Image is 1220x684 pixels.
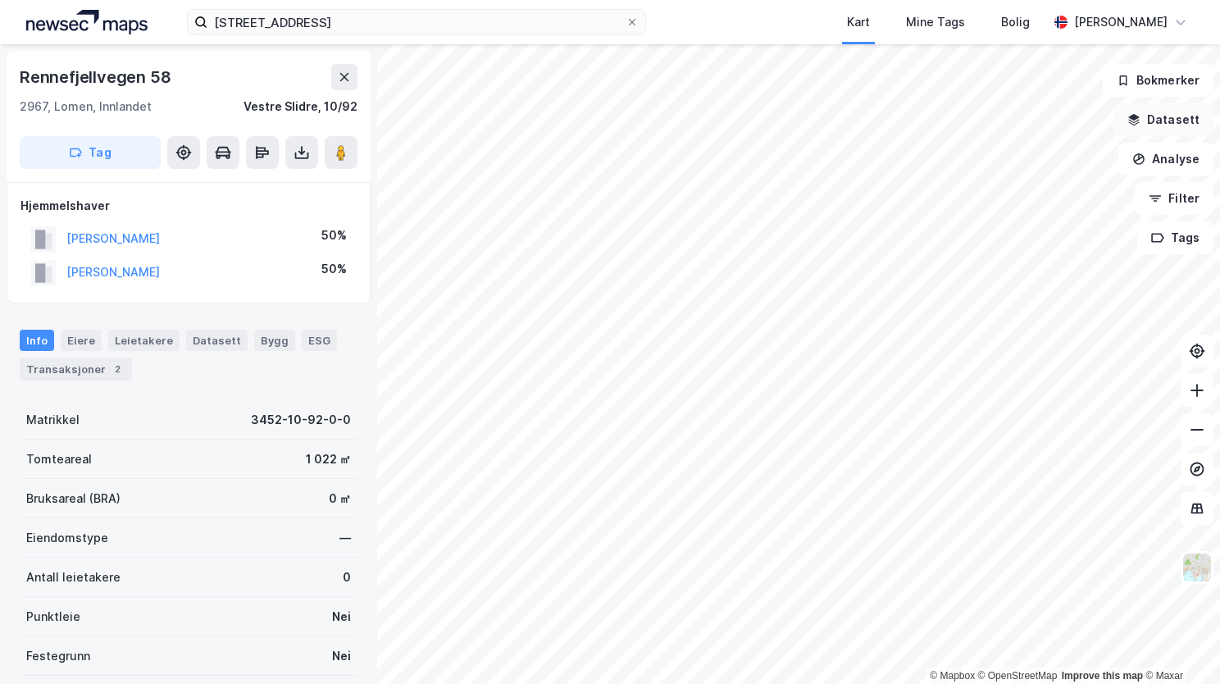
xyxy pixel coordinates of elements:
iframe: Chat Widget [1138,605,1220,684]
button: Bokmerker [1103,64,1213,97]
div: Nei [332,646,351,666]
div: Eiendomstype [26,528,108,548]
input: Søk på adresse, matrikkel, gårdeiere, leietakere eller personer [207,10,626,34]
div: Bygg [254,330,295,351]
div: 0 ㎡ [329,489,351,508]
a: Improve this map [1062,670,1143,682]
div: 0 [343,568,351,587]
div: Punktleie [26,607,80,627]
div: Eiere [61,330,102,351]
div: Kart [847,12,870,32]
button: Datasett [1113,103,1213,136]
button: Tag [20,136,161,169]
div: 3452-10-92-0-0 [251,410,351,430]
div: Hjemmelshaver [20,196,357,216]
div: 50% [321,226,347,245]
button: Filter [1135,182,1213,215]
div: 2967, Lomen, Innlandet [20,97,152,116]
a: Mapbox [930,670,975,682]
div: Rennefjellvegen 58 [20,64,174,90]
img: logo.a4113a55bc3d86da70a041830d287a7e.svg [26,10,148,34]
div: Antall leietakere [26,568,121,587]
div: Festegrunn [26,646,90,666]
div: Leietakere [108,330,180,351]
div: Bolig [1001,12,1030,32]
div: Mine Tags [906,12,965,32]
div: 2 [109,361,125,377]
a: OpenStreetMap [978,670,1058,682]
div: Transaksjoner [20,358,132,381]
div: Nei [332,607,351,627]
div: [PERSON_NAME] [1074,12,1168,32]
div: ESG [302,330,337,351]
div: Vestre Slidre, 10/92 [244,97,357,116]
div: Info [20,330,54,351]
div: Matrikkel [26,410,80,430]
button: Tags [1137,221,1213,254]
div: Datasett [186,330,248,351]
div: 1 022 ㎡ [306,449,351,469]
div: — [339,528,351,548]
div: Tomteareal [26,449,92,469]
div: Bruksareal (BRA) [26,489,121,508]
img: Z [1181,552,1213,583]
div: 50% [321,259,347,279]
button: Analyse [1118,143,1213,176]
